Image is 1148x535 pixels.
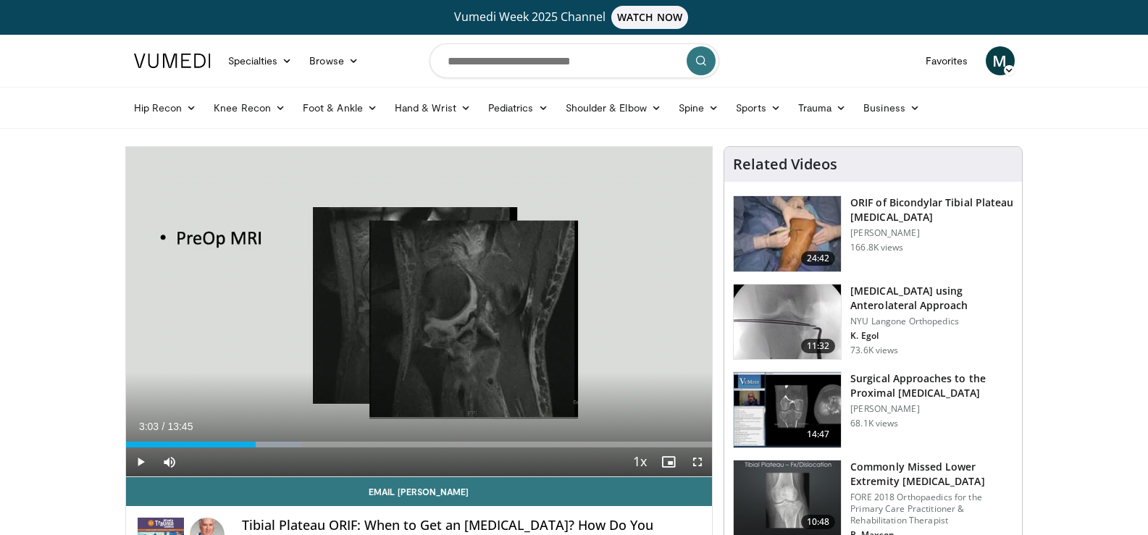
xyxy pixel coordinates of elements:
a: Knee Recon [205,93,294,122]
h3: Commonly Missed Lower Extremity [MEDICAL_DATA] [850,460,1013,489]
button: Playback Rate [625,447,654,476]
span: 13:45 [167,421,193,432]
a: Hand & Wrist [386,93,479,122]
a: Business [855,93,929,122]
button: Play [126,447,155,476]
video-js: Video Player [126,147,713,477]
span: 24:42 [801,251,836,266]
a: Browse [301,46,367,75]
button: Mute [155,447,184,476]
a: Pediatrics [479,93,557,122]
p: [PERSON_NAME] [850,227,1013,239]
span: WATCH NOW [611,6,688,29]
button: Fullscreen [683,447,712,476]
p: [PERSON_NAME] [850,403,1013,415]
img: VuMedi Logo [134,54,211,68]
p: K. Egol [850,330,1013,342]
span: 14:47 [801,427,836,442]
a: Sports [727,93,789,122]
a: Vumedi Week 2025 ChannelWATCH NOW [136,6,1013,29]
h3: ORIF of Bicondylar Tibial Plateau [MEDICAL_DATA] [850,195,1013,224]
h4: Related Videos [733,156,837,173]
button: Enable picture-in-picture mode [654,447,683,476]
a: Specialties [219,46,301,75]
a: 24:42 ORIF of Bicondylar Tibial Plateau [MEDICAL_DATA] [PERSON_NAME] 166.8K views [733,195,1013,272]
img: 9nZFQMepuQiumqNn4xMDoxOjBzMTt2bJ.150x105_q85_crop-smart_upscale.jpg [734,285,841,360]
a: Spine [670,93,727,122]
span: 11:32 [801,339,836,353]
input: Search topics, interventions [430,43,719,78]
div: Progress Bar [126,442,713,447]
a: Favorites [917,46,977,75]
span: 10:48 [801,515,836,529]
span: / [162,421,165,432]
a: Email [PERSON_NAME] [126,477,713,506]
a: Shoulder & Elbow [557,93,670,122]
p: FORE 2018 Orthopaedics for the Primary Care Practitioner & Rehabilitation Therapist [850,492,1013,526]
h3: Surgical Approaches to the Proximal [MEDICAL_DATA] [850,371,1013,400]
a: Foot & Ankle [294,93,386,122]
p: 68.1K views [850,418,898,429]
p: 166.8K views [850,242,903,253]
a: 11:32 [MEDICAL_DATA] using Anterolateral Approach NYU Langone Orthopedics K. Egol 73.6K views [733,284,1013,361]
a: 14:47 Surgical Approaches to the Proximal [MEDICAL_DATA] [PERSON_NAME] 68.1K views [733,371,1013,448]
a: M [986,46,1015,75]
img: Levy_Tib_Plat_100000366_3.jpg.150x105_q85_crop-smart_upscale.jpg [734,196,841,271]
a: Trauma [789,93,855,122]
img: DA_UIUPltOAJ8wcH4xMDoxOjB1O8AjAz.150x105_q85_crop-smart_upscale.jpg [734,372,841,447]
span: 3:03 [139,421,159,432]
p: 73.6K views [850,345,898,356]
h3: [MEDICAL_DATA] using Anterolateral Approach [850,284,1013,313]
p: NYU Langone Orthopedics [850,316,1013,327]
a: Hip Recon [125,93,206,122]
